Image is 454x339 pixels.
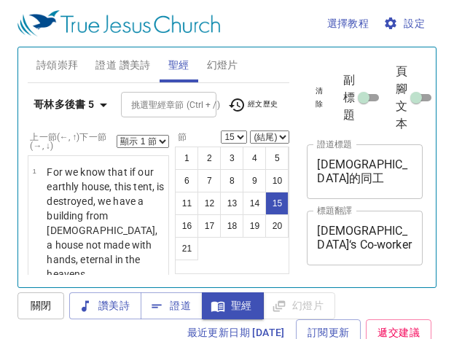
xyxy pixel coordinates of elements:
span: 詩頌崇拜 [36,56,79,74]
button: 16 [175,214,198,238]
img: True Jesus Church [17,10,220,36]
span: 經文歷史 [228,96,278,114]
span: 副標題 [343,71,355,124]
span: 讚美詩 [81,297,130,315]
button: 關閉 [17,292,64,319]
p: For we know that if our earthly house, this tent, is destroyed, we have a building from [DEMOGRAP... [47,165,164,281]
button: 5 [265,147,289,170]
label: 節 [175,133,187,141]
span: 關閉 [29,297,52,315]
span: 選擇教程 [327,15,369,33]
button: 21 [175,237,198,260]
button: 哥林多後書 5 [28,91,118,118]
span: 1 [32,167,36,175]
button: 3 [220,147,243,170]
button: 讚美詩 [69,292,141,319]
span: 聖經 [168,56,189,74]
button: 證道 [141,292,203,319]
button: 4 [243,147,266,170]
span: 證道 讚美詩 [95,56,150,74]
button: 1 [175,147,198,170]
button: 6 [175,169,198,192]
button: 13 [220,192,243,215]
button: 9 [243,169,266,192]
span: 頁腳文本 [396,63,407,133]
button: 14 [243,192,266,215]
span: 幻燈片 [207,56,238,74]
button: 12 [197,192,221,215]
button: 2 [197,147,221,170]
button: 11 [175,192,198,215]
button: 經文歷史 [219,94,287,116]
button: 20 [265,214,289,238]
span: 聖經 [214,297,252,315]
button: 7 [197,169,221,192]
textarea: [DEMOGRAPHIC_DATA]的同工（三） [317,157,412,185]
b: 哥林多後書 5 [34,96,95,114]
span: 清除 [316,85,323,111]
button: 17 [197,214,221,238]
input: Type Bible Reference [125,96,188,113]
button: 設定 [380,10,431,37]
button: 15 [265,192,289,215]
button: 18 [220,214,243,238]
textarea: [DEMOGRAPHIC_DATA]‘s Co-worker （3） [317,224,412,252]
button: 10 [265,169,289,192]
span: 設定 [386,15,425,33]
button: 聖經 [202,292,264,319]
button: 8 [220,169,243,192]
button: 選擇教程 [321,10,375,37]
button: 19 [243,214,266,238]
button: 清除 [307,82,332,113]
span: 證道 [152,297,191,315]
label: 上一節 (←, ↑) 下一節 (→, ↓) [30,133,117,150]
